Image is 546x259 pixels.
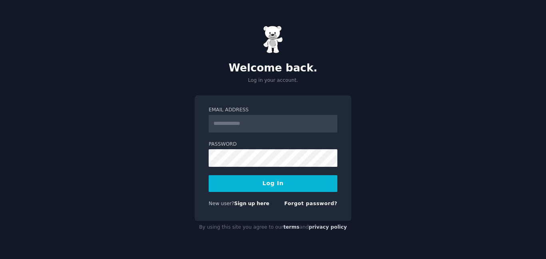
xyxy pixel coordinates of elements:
[195,221,351,234] div: By using this site you agree to our and
[283,224,299,230] a: terms
[195,77,351,84] p: Log in your account.
[209,175,337,192] button: Log In
[284,201,337,206] a: Forgot password?
[309,224,347,230] a: privacy policy
[209,141,337,148] label: Password
[195,62,351,75] h2: Welcome back.
[234,201,269,206] a: Sign up here
[209,107,337,114] label: Email Address
[263,26,283,53] img: Gummy Bear
[209,201,234,206] span: New user?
